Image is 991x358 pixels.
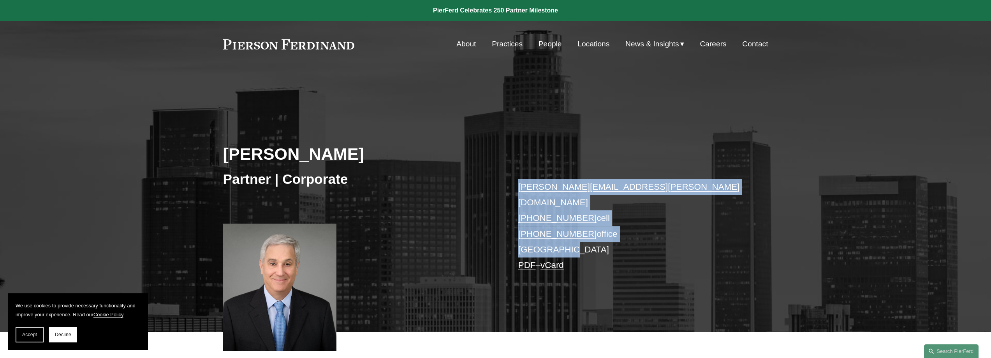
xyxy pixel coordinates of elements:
[492,37,523,51] a: Practices
[8,293,148,350] section: Cookie banner
[539,37,562,51] a: People
[93,312,123,317] a: Cookie Policy
[518,179,745,273] p: cell office [GEOGRAPHIC_DATA] –
[518,229,597,239] a: [PHONE_NUMBER]
[540,260,564,270] a: vCard
[223,171,496,188] h3: Partner | Corporate
[518,260,536,270] a: PDF
[577,37,609,51] a: Locations
[16,327,44,342] button: Accept
[924,344,979,358] a: Search this site
[742,37,768,51] a: Contact
[518,182,740,207] a: [PERSON_NAME][EMAIL_ADDRESS][PERSON_NAME][DOMAIN_NAME]
[16,301,140,319] p: We use cookies to provide necessary functionality and improve your experience. Read our .
[456,37,476,51] a: About
[700,37,726,51] a: Careers
[22,332,37,337] span: Accept
[518,213,597,223] a: [PHONE_NUMBER]
[625,37,679,51] span: News & Insights
[49,327,77,342] button: Decline
[55,332,71,337] span: Decline
[223,144,496,164] h2: [PERSON_NAME]
[625,37,684,51] a: folder dropdown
